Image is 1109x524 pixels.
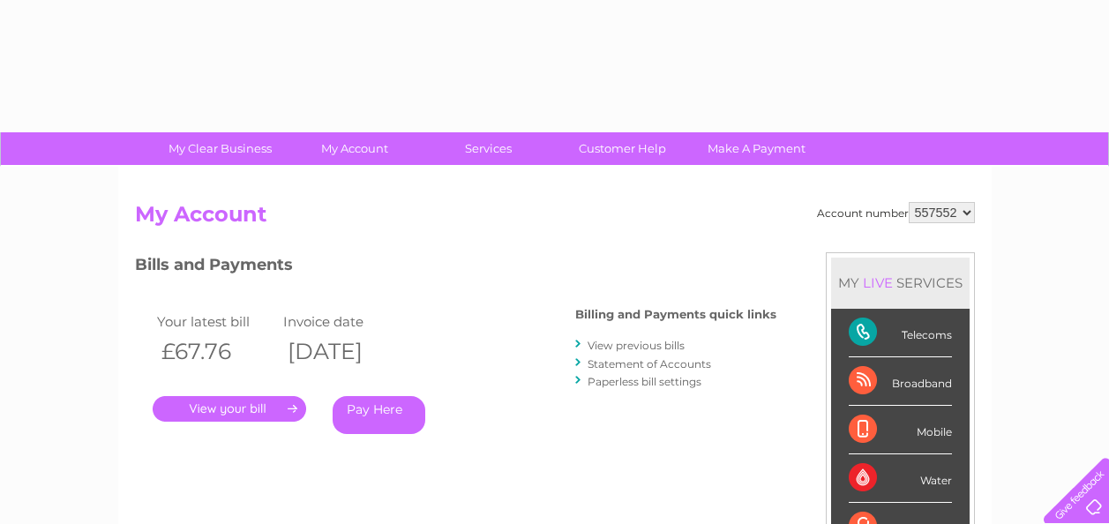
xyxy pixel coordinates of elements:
h2: My Account [135,202,975,236]
div: LIVE [859,274,896,291]
div: MY SERVICES [831,258,970,308]
a: Customer Help [550,132,695,165]
a: Make A Payment [684,132,829,165]
a: View previous bills [588,339,685,352]
td: Invoice date [279,310,406,333]
div: Mobile [849,406,952,454]
a: Paperless bill settings [588,375,701,388]
a: Services [416,132,561,165]
div: Broadband [849,357,952,406]
th: £67.76 [153,333,280,370]
a: My Clear Business [147,132,293,165]
a: . [153,396,306,422]
div: Telecoms [849,309,952,357]
a: Statement of Accounts [588,357,711,371]
h4: Billing and Payments quick links [575,308,776,321]
th: [DATE] [279,333,406,370]
a: Pay Here [333,396,425,434]
a: My Account [281,132,427,165]
div: Account number [817,202,975,223]
div: Water [849,454,952,503]
td: Your latest bill [153,310,280,333]
h3: Bills and Payments [135,252,776,283]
